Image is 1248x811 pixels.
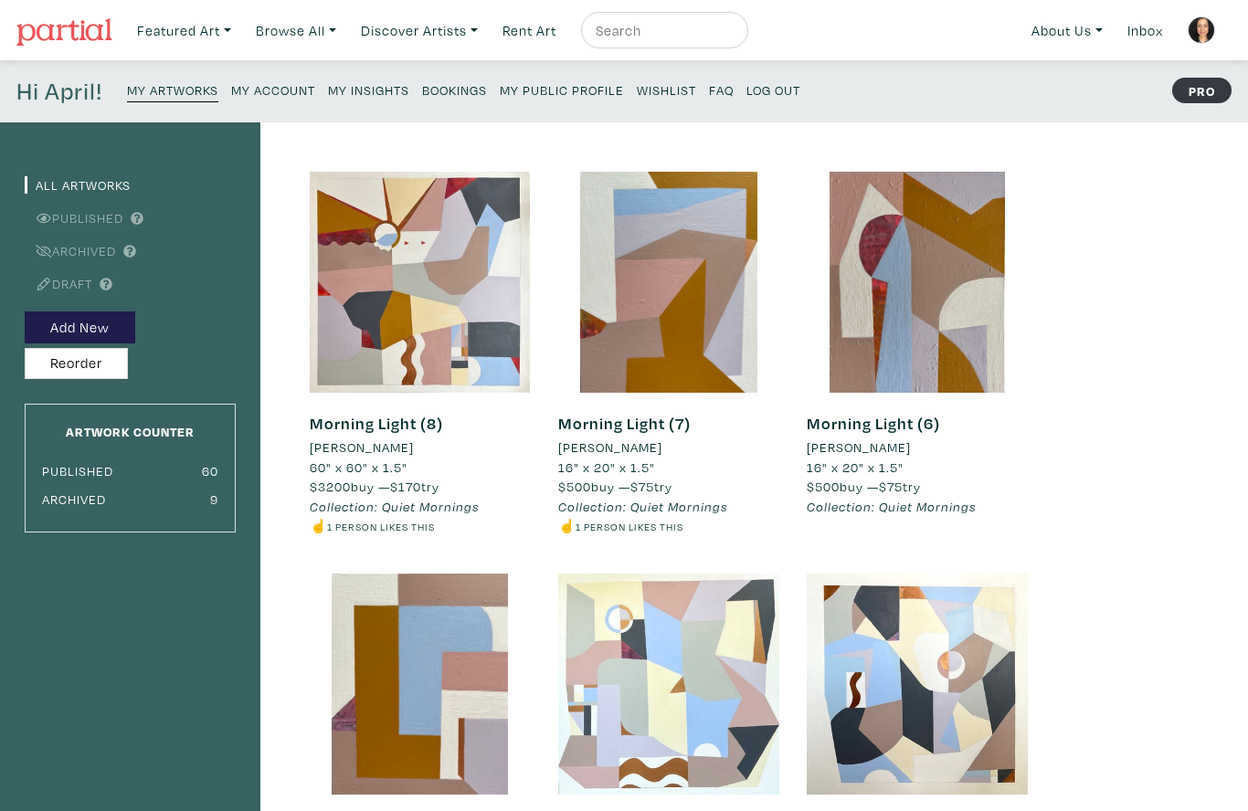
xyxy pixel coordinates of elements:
[202,462,218,479] small: 60
[1023,12,1111,49] a: About Us
[25,176,131,194] a: All Artworks
[16,77,102,106] h4: Hi April!
[310,437,414,458] li: [PERSON_NAME]
[310,498,480,515] em: Collection: Quiet Mornings
[66,423,195,440] small: Artwork Counter
[25,209,123,226] a: Published
[558,478,591,495] span: $500
[807,478,921,495] span: buy — try
[576,520,683,533] small: 1 person likes this
[127,81,218,99] small: My Artworks
[328,77,409,101] a: My Insights
[248,12,344,49] a: Browse All
[630,478,654,495] span: $75
[500,81,624,99] small: My Public Profile
[310,516,531,536] li: ☝️
[558,437,779,458] a: [PERSON_NAME]
[25,275,92,292] a: Draft
[709,77,734,101] a: FAQ
[310,413,443,434] a: Morning Light (8)
[746,77,800,101] a: Log Out
[25,348,128,380] button: Reorder
[231,77,315,101] a: My Account
[558,498,728,515] em: Collection: Quiet Mornings
[42,490,106,508] small: Archived
[594,19,731,42] input: Search
[746,81,800,99] small: Log Out
[1119,12,1171,49] a: Inbox
[558,437,662,458] li: [PERSON_NAME]
[807,437,1028,458] a: [PERSON_NAME]
[25,242,116,259] a: Archived
[807,458,904,476] span: 16" x 20" x 1.5"
[1172,78,1232,103] strong: PRO
[807,478,840,495] span: $500
[494,12,565,49] a: Rent Art
[422,81,487,99] small: Bookings
[328,81,409,99] small: My Insights
[327,520,435,533] small: 1 person likes this
[310,478,439,495] span: buy — try
[558,458,655,476] span: 16" x 20" x 1.5"
[558,413,691,434] a: Morning Light (7)
[1188,16,1215,44] img: phpThumb.php
[127,77,218,102] a: My Artworks
[500,77,624,101] a: My Public Profile
[25,311,135,343] button: Add New
[310,478,351,495] span: $3200
[210,490,218,508] small: 9
[422,77,487,101] a: Bookings
[558,516,779,536] li: ☝️
[637,81,696,99] small: Wishlist
[807,413,940,434] a: Morning Light (6)
[129,12,239,49] a: Featured Art
[807,498,977,515] em: Collection: Quiet Mornings
[558,478,672,495] span: buy — try
[637,77,696,101] a: Wishlist
[390,478,421,495] span: $170
[310,437,531,458] a: [PERSON_NAME]
[231,81,315,99] small: My Account
[42,462,113,479] small: Published
[807,437,911,458] li: [PERSON_NAME]
[879,478,903,495] span: $75
[353,12,486,49] a: Discover Artists
[709,81,734,99] small: FAQ
[310,458,407,476] span: 60" x 60" x 1.5"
